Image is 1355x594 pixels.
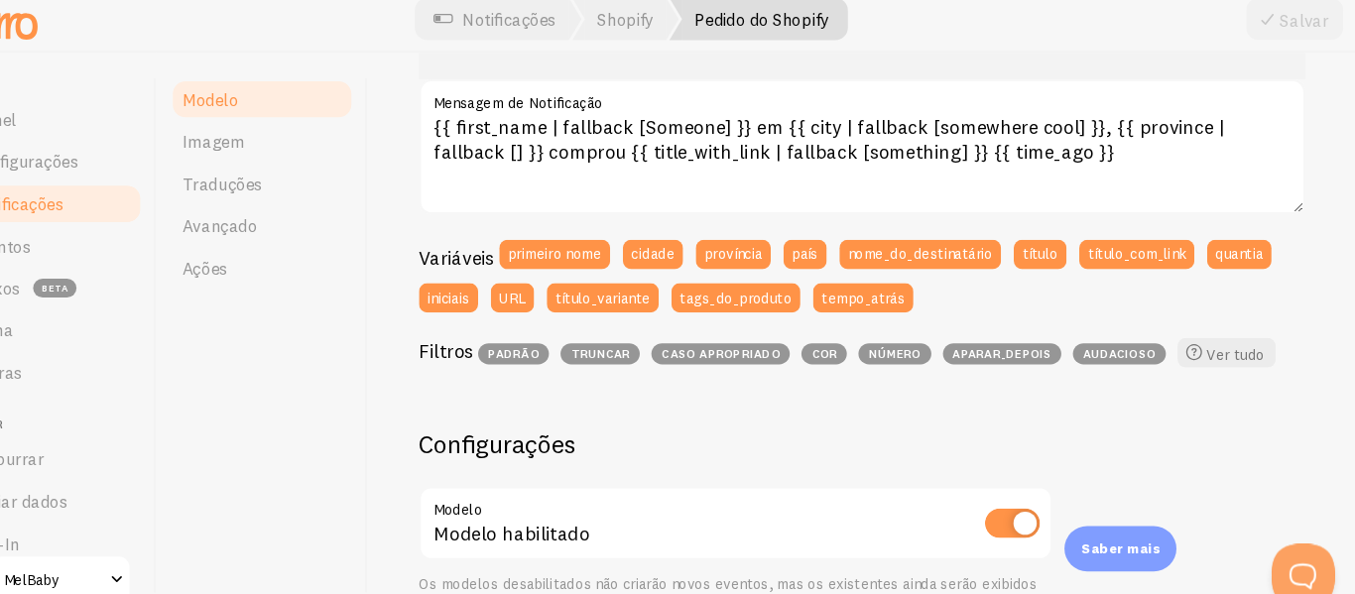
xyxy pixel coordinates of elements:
iframe: Help Scout Beacon - Aberto [1276,525,1335,584]
button: país [817,239,858,267]
img: fomo-relay-logo-orange.svg [21,5,120,56]
font: título [1042,243,1075,261]
font: Opt-In [54,515,100,535]
font: Imagem [253,137,311,157]
button: quantia [1215,239,1276,267]
font: Eventos [54,235,111,255]
a: Regras [12,344,216,384]
font: cidade [675,243,715,261]
button: tags_do_produto [712,280,833,307]
font: Saber mais [1097,521,1170,536]
font: Avançado [253,216,323,236]
button: título [1034,239,1083,267]
font: Notificações [54,195,142,215]
font: país [825,243,850,261]
a: Tema [12,304,216,344]
font: título_variante [603,285,692,302]
button: nome_do_destinatário [870,239,1022,267]
font: beta [121,279,147,290]
font: Variáveis [475,245,546,268]
font: quantia [1223,243,1268,261]
font: Configurações [475,416,622,445]
a: Configurações [12,146,216,185]
font: padrão [541,339,589,353]
a: Avançado [241,206,415,246]
font: Enviar dados [54,475,146,495]
font: Tema [54,314,94,334]
button: primeiro nome [551,239,655,267]
font: cor [844,339,868,353]
font: Pop-ups [24,86,76,99]
a: Traduções [241,167,415,206]
font: Ver tudo [1215,337,1270,355]
font: tags_do_produto [720,285,825,302]
font: iniciais [483,285,523,302]
font: Fluxos [54,275,101,295]
font: Traduções [253,177,328,196]
button: tempo_atrás [845,280,939,307]
font: caso apropriado [703,339,814,353]
font: província [743,243,798,261]
font: Mensagem de Notificação [489,101,648,119]
a: Modelo [241,87,415,127]
a: Painel [12,106,216,146]
button: cidade [667,239,723,267]
a: Empurrar [12,425,216,465]
a: Notificações [12,185,216,225]
font: Empurrar [24,407,85,419]
font: tempo_atrás [853,285,931,302]
font: Ações [253,256,296,276]
font: primeiro nome [558,243,647,261]
button: título_com_link [1095,239,1203,267]
font: Modelo [253,97,306,117]
font: Painel [54,116,97,136]
font: audacioso [1099,339,1168,353]
a: MelBaby [71,535,205,582]
font: Os modelos desabilitados não criarão novos eventos, mas os existentes ainda serão exibidos [475,553,1055,571]
button: título_variante [595,280,700,307]
font: aparar_depois [976,339,1069,353]
font: Empurrar [54,435,123,455]
font: número [898,339,947,353]
font: MelBaby [85,549,137,567]
a: Ver tudo [1187,331,1280,359]
a: Enviar dados [12,465,216,505]
font: Filtros [475,332,526,355]
a: Eventos [12,225,216,265]
a: Imagem [241,127,415,167]
font: nome_do_destinatário [878,243,1014,261]
a: Opt-In [12,505,216,544]
font: título_com_link [1103,243,1195,261]
font: Regras [54,354,103,374]
button: iniciais [475,280,531,307]
font: Configurações [54,156,156,176]
font: truncar [618,339,674,353]
font: Modelo habilitado [489,503,636,526]
button: província [735,239,805,267]
div: Saber mais [1081,508,1186,550]
button: URL [543,280,583,307]
a: Fluxos beta [12,265,216,304]
font: URL [551,285,575,302]
a: Ações [241,246,415,286]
